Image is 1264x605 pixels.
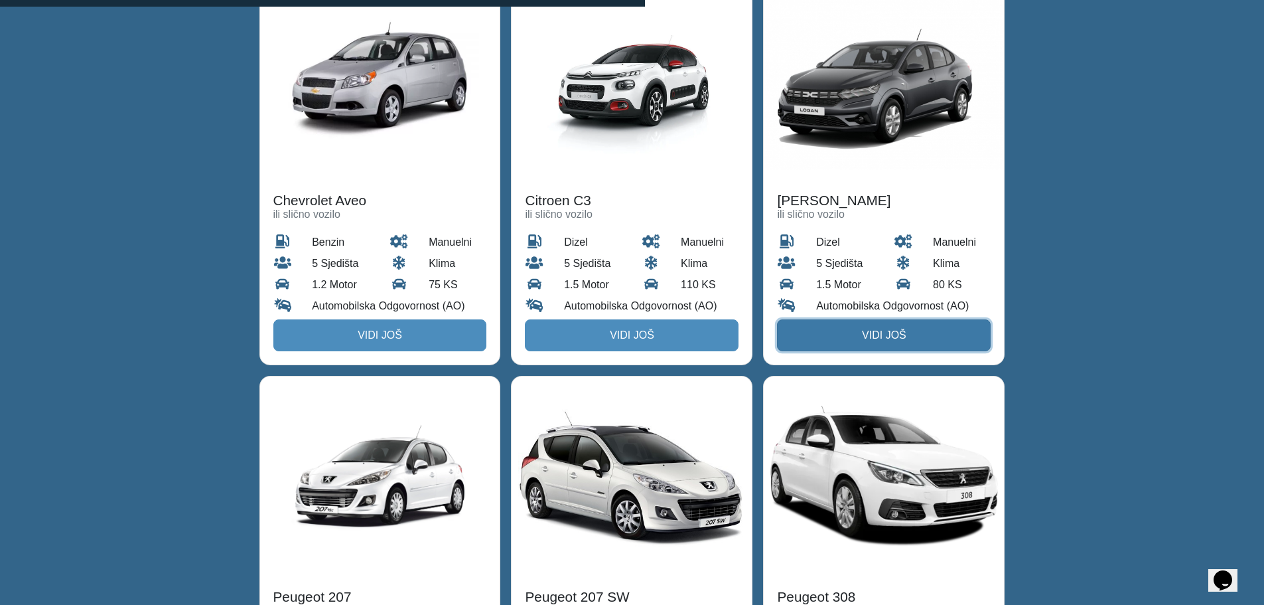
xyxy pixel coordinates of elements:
[671,253,748,274] div: Klima
[554,296,748,317] div: Automobilska Odgovornost (AO)
[806,253,884,274] div: 5 Sjedišta
[273,208,487,220] h6: ili slično vozilo
[302,232,380,253] div: benzin
[764,377,1004,576] img: Peugeot 308
[419,253,496,274] div: Klima
[777,319,991,351] a: Vidi još
[512,377,752,576] img: Peugeot 207 SW
[273,319,487,351] a: Vidi još
[671,274,748,296] div: 110 KS
[671,232,748,253] div: manuelni
[525,319,738,351] a: Vidi još
[923,232,1001,253] div: manuelni
[419,274,496,296] div: 75 KS
[923,253,1001,274] div: Klima
[302,274,380,296] div: 1.2 Motor
[525,193,738,209] h4: Citroen C3
[260,377,500,576] img: Peugeot 207
[554,274,632,296] div: 1.5 Motor
[525,208,738,220] h6: ili slično vozilo
[806,296,1001,317] div: Automobilska Odgovornost (AO)
[923,274,1001,296] div: 80 KS
[777,193,991,209] h4: [PERSON_NAME]
[1208,552,1251,592] iframe: chat widget
[273,193,487,209] h4: Chevrolet Aveo
[554,232,632,253] div: dizel
[806,232,884,253] div: dizel
[777,208,991,220] h6: ili slično vozilo
[554,253,632,274] div: 5 Sjedišta
[419,232,496,253] div: manuelni
[302,296,496,317] div: Automobilska Odgovornost (AO)
[302,253,380,274] div: 5 Sjedišta
[806,274,884,296] div: 1.5 Motor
